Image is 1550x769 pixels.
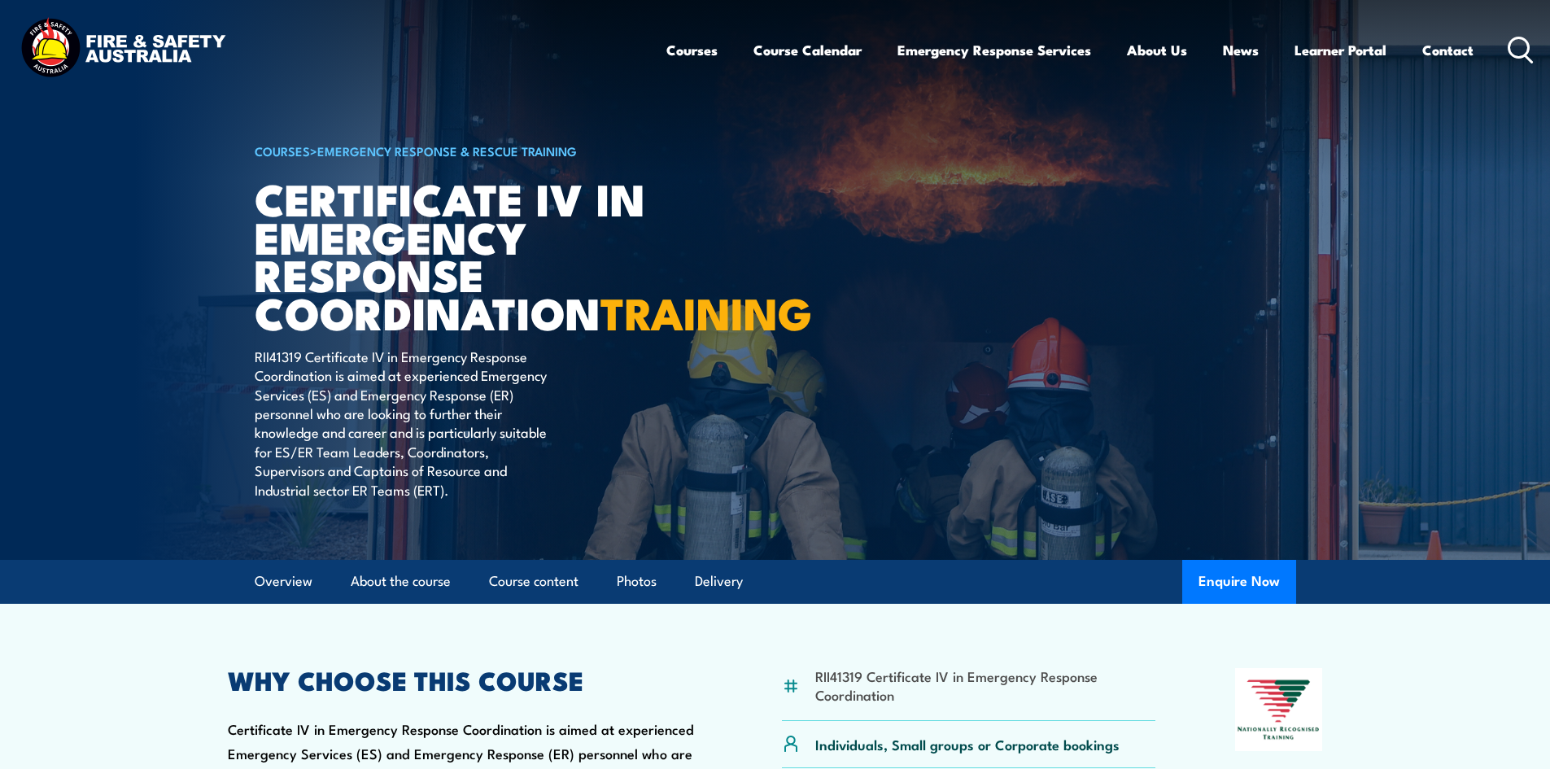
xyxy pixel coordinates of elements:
[617,560,657,603] a: Photos
[1235,668,1323,751] img: Nationally Recognised Training logo.
[1127,28,1187,72] a: About Us
[897,28,1091,72] a: Emergency Response Services
[815,666,1156,705] li: RII41319 Certificate IV in Emergency Response Coordination
[1223,28,1259,72] a: News
[1422,28,1474,72] a: Contact
[815,735,1120,754] p: Individuals, Small groups or Corporate bookings
[317,142,577,159] a: Emergency Response & Rescue Training
[255,142,310,159] a: COURSES
[753,28,862,72] a: Course Calendar
[351,560,451,603] a: About the course
[228,668,703,691] h2: WHY CHOOSE THIS COURSE
[489,560,579,603] a: Course content
[255,560,312,603] a: Overview
[666,28,718,72] a: Courses
[600,277,812,345] strong: TRAINING
[1295,28,1386,72] a: Learner Portal
[255,347,552,499] p: RII41319 Certificate IV in Emergency Response Coordination is aimed at experienced Emergency Serv...
[1182,560,1296,604] button: Enquire Now
[255,141,657,160] h6: >
[255,179,657,331] h1: Certificate IV in Emergency Response Coordination
[695,560,743,603] a: Delivery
